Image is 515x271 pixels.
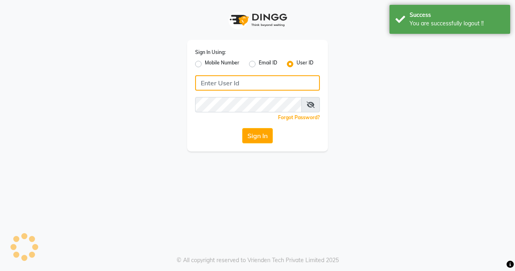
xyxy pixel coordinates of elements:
[259,59,277,69] label: Email ID
[225,8,290,32] img: logo1.svg
[410,11,504,19] div: Success
[195,97,302,112] input: Username
[195,49,226,56] label: Sign In Using:
[278,114,320,120] a: Forgot Password?
[205,59,239,69] label: Mobile Number
[410,19,504,28] div: You are successfully logout !!
[297,59,313,69] label: User ID
[242,128,273,143] button: Sign In
[195,75,320,91] input: Username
